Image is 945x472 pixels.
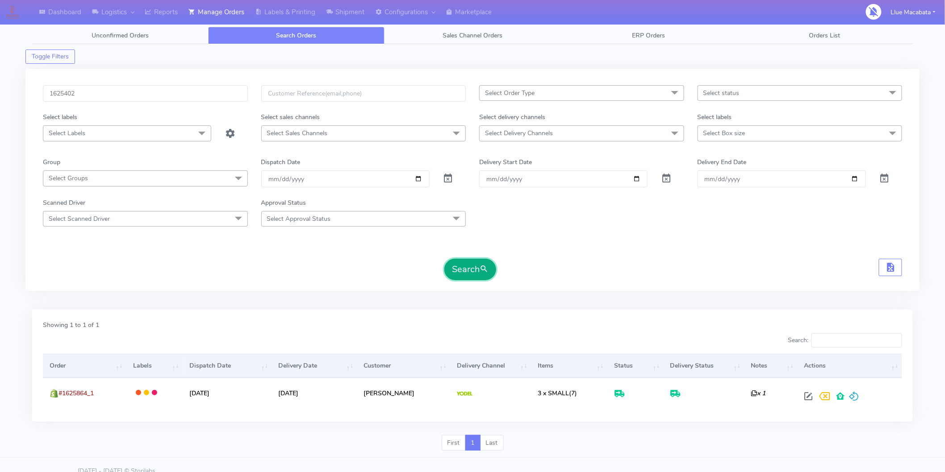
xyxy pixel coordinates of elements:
[261,85,466,102] input: Customer Reference(email,phone)
[43,354,126,378] th: Order: activate to sort column ascending
[272,354,357,378] th: Delivery Date: activate to sort column ascending
[797,354,902,378] th: Actions: activate to sort column ascending
[276,31,317,40] span: Search Orders
[49,129,85,137] span: Select Labels
[457,392,472,396] img: Yodel
[465,435,481,451] a: 1
[531,354,607,378] th: Items: activate to sort column ascending
[50,389,59,398] img: shopify.png
[485,129,553,137] span: Select Delivery Channels
[788,333,902,348] label: Search:
[261,112,320,122] label: Select sales channels
[357,354,450,378] th: Customer: activate to sort column ascending
[59,389,94,397] span: #1625864_1
[632,31,665,40] span: ERP Orders
[25,50,75,64] button: Toggle Filters
[703,89,740,97] span: Select status
[744,354,798,378] th: Notes: activate to sort column ascending
[698,157,747,167] label: Delivery End Date
[183,378,272,408] td: [DATE]
[809,31,840,40] span: Orders List
[607,354,664,378] th: Status: activate to sort column ascending
[49,215,110,223] span: Select Scanned Driver
[664,354,744,378] th: Delivery Status: activate to sort column ascending
[43,112,77,122] label: Select labels
[443,31,502,40] span: Sales Channel Orders
[479,157,532,167] label: Delivery Start Date
[698,112,732,122] label: Select labels
[444,259,496,280] button: Search
[267,215,331,223] span: Select Approval Status
[450,354,531,378] th: Delivery Channel: activate to sort column ascending
[43,85,248,102] input: Order Id
[811,333,902,348] input: Search:
[357,378,450,408] td: [PERSON_NAME]
[751,389,766,397] i: x 1
[261,198,306,207] label: Approval Status
[538,389,577,397] span: (7)
[703,129,745,137] span: Select Box size
[32,27,913,44] ul: Tabs
[479,112,545,122] label: Select delivery channels
[43,198,85,207] label: Scanned Driver
[272,378,357,408] td: [DATE]
[49,174,88,182] span: Select Groups
[267,129,328,137] span: Select Sales Channels
[43,320,99,330] label: Showing 1 to 1 of 1
[126,354,183,378] th: Labels: activate to sort column ascending
[43,157,60,167] label: Group
[92,31,149,40] span: Unconfirmed Orders
[183,354,272,378] th: Dispatch Date: activate to sort column ascending
[261,157,301,167] label: Dispatch Date
[538,389,569,397] span: 3 x SMALL
[884,3,942,21] button: Llue Macabata
[485,89,535,97] span: Select Order Type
